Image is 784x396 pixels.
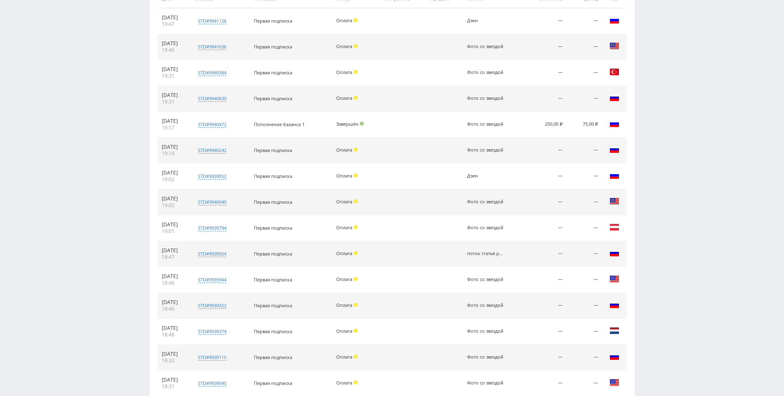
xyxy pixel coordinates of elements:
td: — [567,138,602,163]
img: tur.png [610,67,619,77]
div: std#9939794 [198,225,226,231]
span: Холд [354,303,358,307]
div: std#9941126 [198,18,226,24]
td: — [524,189,567,215]
div: [DATE] [162,351,186,357]
td: — [567,241,602,267]
td: — [524,60,567,86]
td: — [524,267,567,293]
td: — [567,215,602,241]
div: 18:31 [162,383,186,390]
td: — [567,86,602,112]
span: Холд [354,355,358,359]
span: Первая подписка [254,147,292,153]
div: Фото со звездой [467,199,504,205]
div: Фото со звездой [467,122,504,127]
span: Холд [354,70,358,74]
div: std#9940584 [198,69,226,76]
span: Первая подписка [254,173,292,179]
span: Холд [354,329,358,333]
div: Фото со звездой [467,44,504,49]
span: Завершён [336,121,358,127]
div: 18:46 [162,306,186,312]
span: Оплата [336,147,352,153]
td: — [524,163,567,189]
img: rus.png [610,145,619,154]
span: Холд [354,380,358,384]
div: Фото со звездой [467,277,504,282]
td: — [524,215,567,241]
td: — [567,8,602,34]
span: Оплата [336,354,352,360]
td: — [524,345,567,371]
div: 19:02 [162,202,186,209]
td: — [567,60,602,86]
div: Фото со звездой [467,147,504,153]
span: Первая подписка [254,354,292,360]
div: Фото со звездой [467,96,504,101]
img: usa.png [610,196,619,206]
span: Первая подписка [254,251,292,257]
span: Оплата [336,380,352,386]
div: std#9940040 [198,199,226,205]
td: 75,00 ₽ [567,112,602,138]
span: Первая подписка [254,18,292,24]
td: 250,00 ₽ [524,112,567,138]
div: std#9940630 [198,95,226,102]
td: — [567,267,602,293]
div: 19:16 [162,150,186,157]
td: — [567,293,602,319]
div: 19:01 [162,228,186,235]
div: 18:47 [162,254,186,260]
img: rus.png [610,119,619,129]
td: — [567,34,602,60]
span: Первая подписка [254,199,292,205]
div: Фото со звездой [467,303,504,308]
img: rus.png [610,93,619,103]
div: [DATE] [162,40,186,47]
div: std#9939322 [198,302,226,309]
span: Первая подписка [254,44,292,50]
span: Оплата [336,17,352,23]
div: Дзен [467,173,504,179]
span: Холд [354,173,358,177]
div: [DATE] [162,66,186,73]
span: Первая подписка [254,328,292,334]
span: Холд [354,18,358,22]
span: Первая подписка [254,276,292,283]
td: — [524,138,567,163]
div: [DATE] [162,196,186,202]
div: 19:31 [162,99,186,105]
div: 18:32 [162,357,186,364]
div: std#9941036 [198,44,226,50]
td: — [524,86,567,112]
div: std#9940472 [198,121,226,128]
div: Фото со звездой [467,225,504,230]
span: Первая подписка [254,302,292,309]
img: usa.png [610,274,619,284]
div: 19:17 [162,124,186,131]
span: Холд [354,199,358,203]
img: nld.png [610,326,619,336]
td: — [524,8,567,34]
div: std#9940242 [198,147,226,154]
span: Первая подписка [254,225,292,231]
td: — [567,163,602,189]
div: [DATE] [162,118,186,124]
span: Холд [354,251,358,255]
span: Холд [354,225,358,229]
span: Оплата [336,95,352,101]
div: std#9939374 [198,328,226,335]
div: std#9939344 [198,276,226,283]
td: — [524,241,567,267]
div: std#9939115 [198,354,226,361]
div: [DATE] [162,247,186,254]
div: [DATE] [162,299,186,306]
span: Оплата [336,224,352,230]
span: Подтвержден [360,122,364,126]
span: Первая подписка [254,69,292,76]
td: — [524,34,567,60]
img: rus.png [610,170,619,180]
span: Оплата [336,250,352,256]
span: Холд [354,96,358,100]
